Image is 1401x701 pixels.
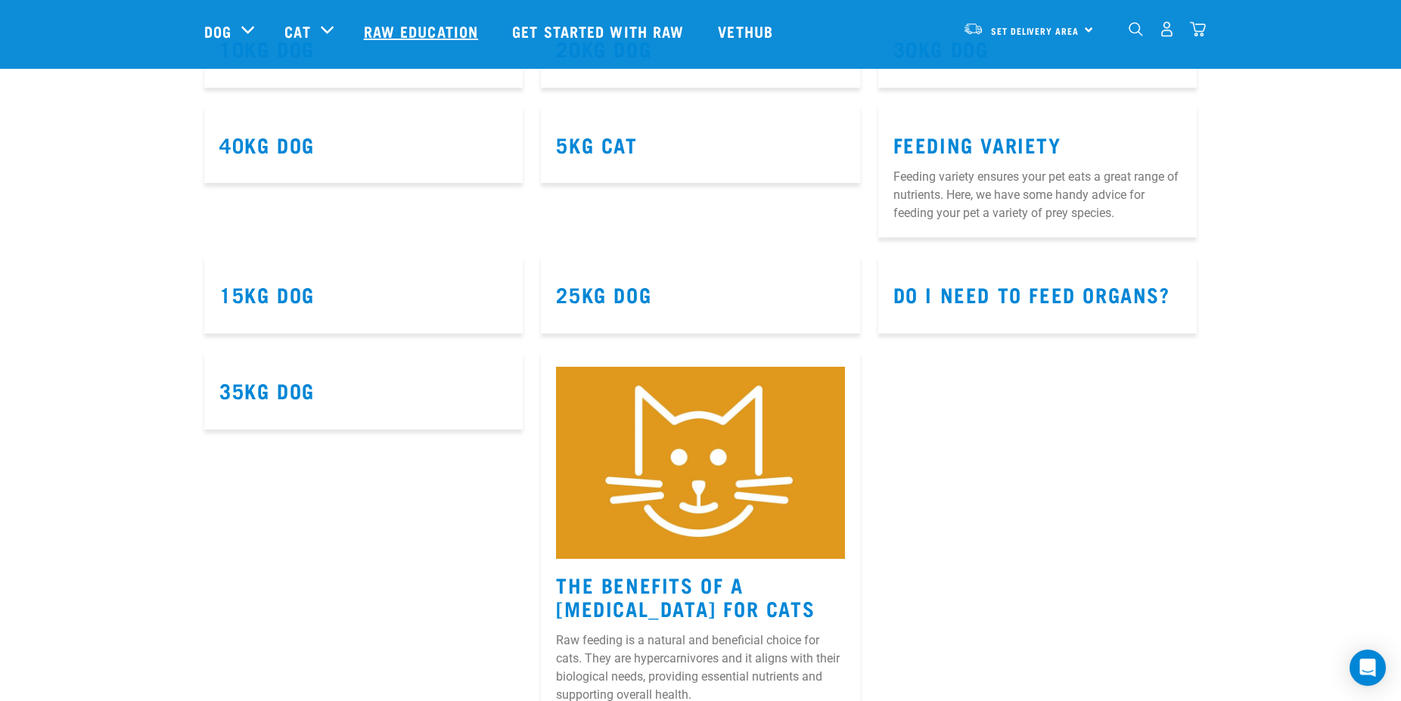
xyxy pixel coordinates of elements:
a: 35kg Dog [219,384,315,395]
p: Feeding variety ensures your pet eats a great range of nutrients. Here, we have some handy advice... [893,168,1182,222]
a: Get started with Raw [497,1,703,61]
a: Raw Education [349,1,497,61]
a: Feeding Variety [893,138,1061,150]
a: Vethub [703,1,792,61]
img: user.png [1159,21,1175,37]
span: Set Delivery Area [991,28,1079,33]
img: home-icon-1@2x.png [1129,22,1143,36]
img: van-moving.png [963,22,983,36]
a: 40kg Dog [219,138,315,150]
a: 25kg Dog [556,288,651,299]
a: 15kg Dog [219,288,315,299]
img: home-icon@2x.png [1190,21,1206,37]
div: Open Intercom Messenger [1350,650,1386,686]
a: 5kg Cat [556,138,637,150]
img: Instagram_Core-Brand_Wildly-Good-Nutrition-2.jpg [556,367,844,559]
a: Dog [204,20,231,42]
a: Do I need to feed organs? [893,288,1170,299]
a: Cat [284,20,310,42]
a: The Benefits Of A [MEDICAL_DATA] For Cats [556,578,815,613]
